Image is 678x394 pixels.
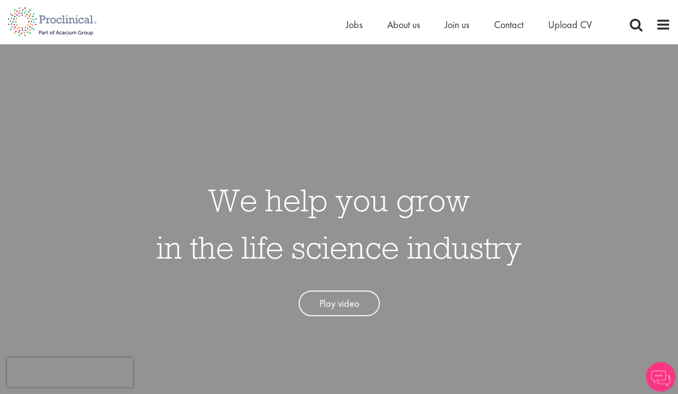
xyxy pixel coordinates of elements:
[387,18,420,31] a: About us
[646,362,676,392] img: Chatbot
[445,18,469,31] a: Join us
[494,18,524,31] a: Contact
[548,18,592,31] a: Upload CV
[156,176,522,271] h1: We help you grow in the life science industry
[346,18,363,31] a: Jobs
[299,291,380,317] a: Play video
